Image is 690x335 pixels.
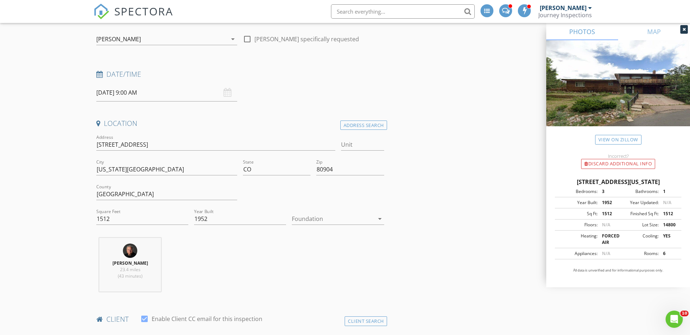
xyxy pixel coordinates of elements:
[680,311,689,316] span: 10
[666,311,683,328] iframe: Intercom live chat
[659,233,679,246] div: YES
[618,23,690,40] a: MAP
[540,4,586,11] div: [PERSON_NAME]
[602,250,610,256] span: N/A
[112,260,148,266] strong: [PERSON_NAME]
[546,153,690,159] div: Incorrect?
[557,199,598,206] div: Year Built:
[229,35,237,43] i: arrow_drop_down
[152,315,262,322] label: Enable Client CC email for this inspection
[555,178,681,186] div: [STREET_ADDRESS][US_STATE]
[96,70,384,79] h4: Date/Time
[557,250,598,257] div: Appliances:
[93,4,109,19] img: The Best Home Inspection Software - Spectora
[659,211,679,217] div: 1512
[598,199,618,206] div: 1952
[663,199,671,206] span: N/A
[598,233,618,246] div: FORCED AIR
[538,11,592,19] div: Journey Inspections
[659,250,679,257] div: 6
[618,250,659,257] div: Rooms:
[376,214,384,223] i: arrow_drop_down
[598,211,618,217] div: 1512
[618,222,659,228] div: Lot Size:
[602,222,610,228] span: N/A
[557,222,598,228] div: Floors:
[96,315,384,324] h4: client
[546,40,690,143] img: streetview
[557,188,598,195] div: Bedrooms:
[546,23,618,40] a: PHOTOS
[659,188,679,195] div: 1
[114,4,173,19] span: SPECTORA
[93,10,173,25] a: SPECTORA
[618,233,659,246] div: Cooling:
[96,84,237,102] input: Select date
[557,233,598,246] div: Heating:
[557,211,598,217] div: Sq Ft:
[96,36,141,42] div: [PERSON_NAME]
[659,222,679,228] div: 14800
[118,273,142,279] span: (43 minutes)
[618,188,659,195] div: Bathrooms:
[340,121,387,130] div: Address Search
[598,188,618,195] div: 3
[123,244,137,258] img: journey07web_cropped.jpg
[595,135,641,145] a: View on Zillow
[555,268,681,273] p: All data is unverified and for informational purposes only.
[331,4,475,19] input: Search everything...
[254,36,359,43] label: [PERSON_NAME] specifically requested
[618,211,659,217] div: Finished Sq Ft:
[345,316,387,326] div: Client Search
[96,119,384,128] h4: Location
[120,266,141,273] span: 23.4 miles
[618,199,659,206] div: Year Updated:
[581,159,655,169] div: Discard Additional info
